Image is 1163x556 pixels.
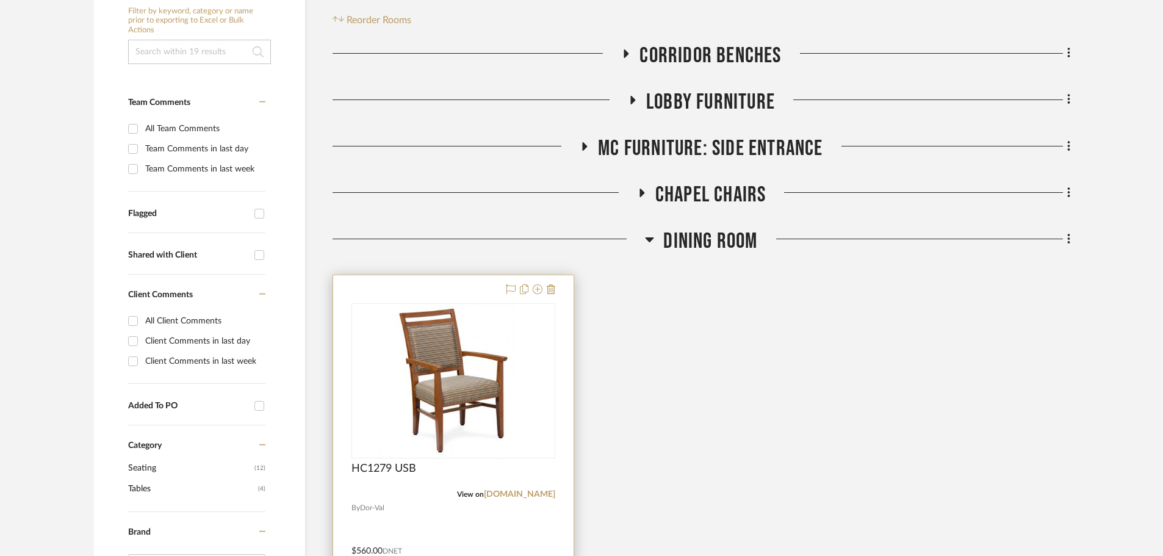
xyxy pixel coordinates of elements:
[128,7,271,35] h6: Filter by keyword, category or name prior to exporting to Excel or Bulk Actions
[639,43,781,69] span: Corridor Benches
[457,491,484,498] span: View on
[128,441,162,451] span: Category
[128,209,248,219] div: Flagged
[347,13,411,27] span: Reorder Rooms
[145,139,262,159] div: Team Comments in last day
[128,291,193,299] span: Client Comments
[145,119,262,139] div: All Team Comments
[258,479,265,499] span: (4)
[655,182,766,208] span: Chapel Chairs
[145,311,262,331] div: All Client Comments
[145,331,262,351] div: Client Comments in last day
[352,304,555,458] div: 0
[128,250,248,261] div: Shared with Client
[360,502,384,514] span: Dor-Val
[145,159,262,179] div: Team Comments in last week
[598,135,823,162] span: MC Furniture: Side Entrance
[128,98,190,107] span: Team Comments
[351,462,416,475] span: HC1279 USB
[128,40,271,64] input: Search within 19 results
[145,352,262,371] div: Client Comments in last week
[128,458,251,478] span: Seating
[351,502,360,514] span: By
[663,228,757,255] span: Dining Room
[128,478,255,499] span: Tables
[484,490,555,499] a: [DOMAIN_NAME]
[128,401,248,411] div: Added To PO
[333,13,411,27] button: Reorder Rooms
[646,89,775,115] span: Lobby Furniture
[254,458,265,478] span: (12)
[128,528,151,536] span: Brand
[377,305,530,457] img: HC1279 USB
